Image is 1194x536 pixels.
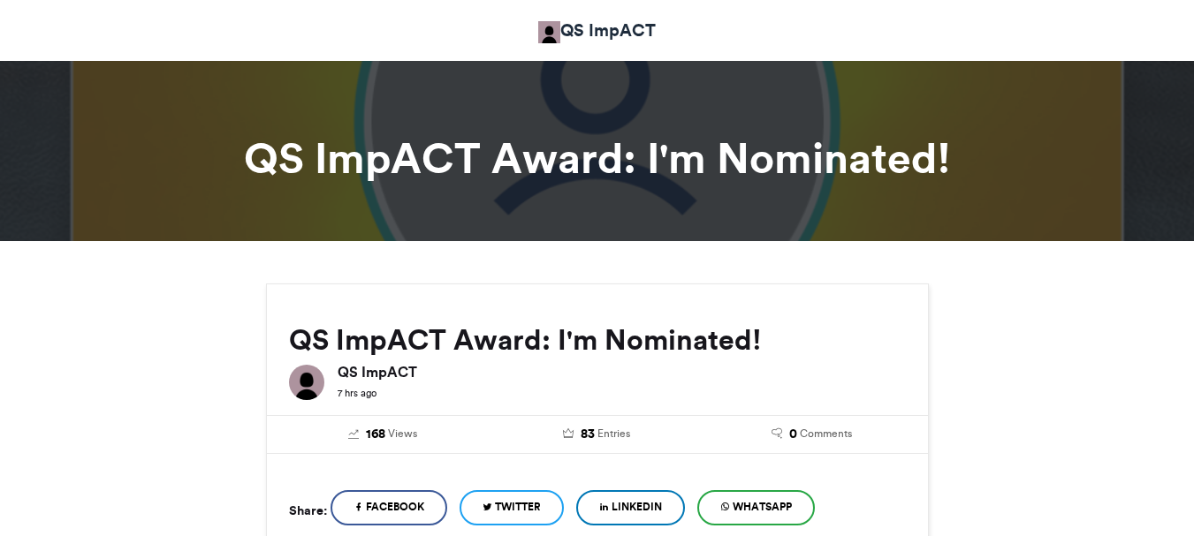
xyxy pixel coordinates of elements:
[800,426,852,442] span: Comments
[388,426,417,442] span: Views
[331,490,447,525] a: Facebook
[460,490,564,525] a: Twitter
[503,425,691,444] a: 83 Entries
[107,137,1088,179] h1: QS ImpACT Award: I'm Nominated!
[718,425,906,444] a: 0 Comments
[338,365,906,379] h6: QS ImpACT
[538,21,560,43] img: QS ImpACT QS ImpACT
[495,499,541,515] span: Twitter
[597,426,630,442] span: Entries
[733,499,792,515] span: WhatsApp
[289,425,477,444] a: 168 Views
[366,425,385,444] span: 168
[612,499,662,515] span: LinkedIn
[581,425,595,444] span: 83
[789,425,797,444] span: 0
[289,499,327,522] h5: Share:
[538,18,656,43] a: QS ImpACT
[576,490,685,525] a: LinkedIn
[289,324,906,356] h2: QS ImpACT Award: I'm Nominated!
[697,490,815,525] a: WhatsApp
[289,365,324,400] img: QS ImpACT
[366,499,424,515] span: Facebook
[338,387,376,399] small: 7 hrs ago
